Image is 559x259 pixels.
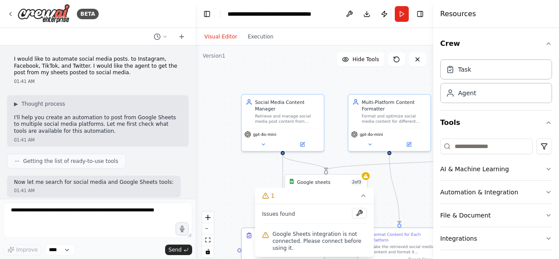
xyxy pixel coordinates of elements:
[297,187,363,192] div: Sync data with Google Sheets
[414,8,426,20] button: Hide right sidebar
[14,56,182,76] p: I would like to automate social media posts. to Instagram, Facebook, TikTok, and Twitter. I would...
[284,174,368,211] div: Google SheetsGoogle sheets2of3Sync data with Google Sheets
[323,155,499,170] g: Edge from 76ddf8c6-8122-44e4-8e52-c88a950bb078 to 4e3d063a-3575-4382-9e91-5a8b49bb3c3a
[337,52,384,66] button: Hide Tools
[3,244,41,256] button: Improve
[21,100,65,107] span: Thought process
[253,132,276,137] span: gpt-4o-mini
[23,158,118,165] span: Getting the list of ready-to-use tools
[14,100,65,107] button: ▶Thought process
[279,155,329,170] g: Edge from 1f4f9421-8f77-44df-8347-670388ef05f5 to 4e3d063a-3575-4382-9e91-5a8b49bb3c3a
[273,231,367,252] span: Google Sheets integration is not connected. Please connect before using it.
[202,223,214,235] button: zoom out
[262,211,295,218] span: Issues found
[17,4,70,24] img: Logo
[297,179,330,185] div: Google sheets
[458,89,476,97] div: Agent
[440,9,476,19] h4: Resources
[14,179,174,186] p: Now let me search for social media and Google Sheets tools:
[150,31,171,42] button: Switch to previous chat
[440,31,552,56] button: Crew
[202,235,214,246] button: fit view
[203,52,225,59] div: Version 1
[255,188,374,204] button: 1
[289,179,294,184] img: Google Sheets
[16,246,38,253] span: Improve
[14,78,182,85] div: 01:41 AM
[201,8,213,20] button: Hide left sidebar
[202,212,214,223] button: zoom in
[14,137,182,143] div: 01:41 AM
[199,31,242,42] button: Visual Editor
[202,246,214,257] button: toggle interactivity
[242,31,279,42] button: Execution
[255,114,320,124] div: Retrieve and manage social media post content from Google Sheets for {brand_name}. Extract post d...
[348,94,431,152] div: Multi-Platform Content FormatterFormat and optimize social media content for different platforms ...
[440,181,552,204] button: Automation & Integration
[360,132,383,137] span: gpt-4o-mini
[279,155,286,224] g: Edge from 1f4f9421-8f77-44df-8347-670388ef05f5 to 6268a934-41d3-446a-8c24-0c00ac2554d0
[440,204,552,227] button: File & Document
[362,99,426,112] div: Multi-Platform Content Formatter
[386,155,403,224] g: Edge from cc6f4b06-1eff-42a9-9f2b-b76b263cd7c5 to 0b001a3a-875c-460e-a3a8-521b064e75b8
[175,31,189,42] button: Start a new chat
[255,99,320,112] div: Social Media Content Manager
[14,187,174,194] div: 01:41 AM
[241,94,324,152] div: Social Media Content ManagerRetrieve and manage social media post content from Google Sheets for ...
[362,114,426,124] div: Format and optimize social media content for different platforms (Instagram, Facebook, TikTok, Tw...
[14,114,182,135] p: I'll help you create an automation to post from Google Sheets to multiple social media platforms....
[283,140,321,148] button: Open in side panel
[390,140,428,148] button: Open in side panel
[440,111,552,135] button: Tools
[165,245,192,255] button: Send
[440,158,552,180] button: AI & Machine Learning
[440,56,552,110] div: Crew
[271,191,275,200] span: 1
[352,56,379,63] span: Hide Tools
[440,227,552,250] button: Integrations
[202,212,214,257] div: React Flow controls
[77,9,99,19] div: BETA
[350,179,363,185] span: Number of enabled actions
[14,100,18,107] span: ▶
[458,65,471,74] div: Task
[169,246,182,253] span: Send
[176,222,189,235] button: Click to speak your automation idea
[372,244,436,255] div: Take the retrieved social media content and format it specifically for Instagram, Facebook, TikTo...
[228,10,311,18] nav: breadcrumb
[372,232,436,242] div: Format Content for Each Platform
